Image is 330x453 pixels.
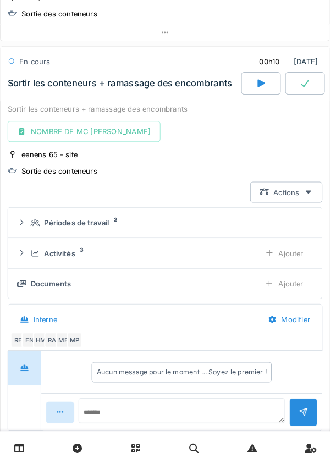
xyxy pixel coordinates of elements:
div: Actions [248,177,318,197]
div: Sortir les conteneurs + ramassage des encombrants [12,101,318,111]
div: EN [25,323,41,339]
div: RA [47,323,63,339]
div: Ajouter [253,236,309,257]
div: Sortie des conteneurs [25,161,99,172]
summary: Activités3Ajouter [16,236,313,257]
div: RE [14,323,30,339]
div: Sortie des conteneurs [25,8,99,19]
div: Modifier [256,301,316,321]
summary: DocumentsAjouter [16,266,313,286]
div: Aucun message pour le moment … Soyez le premier ! [98,357,264,367]
div: HM [36,323,52,339]
div: Activités [47,241,78,252]
div: MP [69,323,85,339]
div: Périodes de travail [47,212,111,222]
div: En cours [23,54,53,65]
div: [DATE] [248,49,318,70]
div: Documents [34,271,74,281]
div: Sortir les conteneurs + ramassage des encombrants [12,75,230,86]
div: Ajouter [253,266,309,286]
div: NOMBRE DE MC [PERSON_NAME] [12,118,161,138]
div: ME [58,323,74,339]
div: eenens 65 - site [25,145,80,156]
div: 00h10 [257,54,277,65]
div: Interne [37,306,60,316]
summary: Périodes de travail2 [16,207,313,227]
